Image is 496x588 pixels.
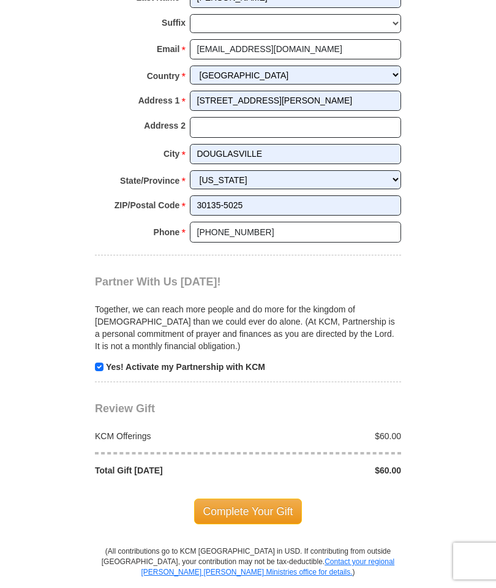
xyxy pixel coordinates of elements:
span: Review Gift [95,402,155,415]
strong: Email [157,40,179,58]
span: Partner With Us [DATE]! [95,276,221,288]
div: Total Gift [DATE] [89,464,249,477]
span: Complete Your Gift [194,499,302,524]
strong: City [163,145,179,162]
strong: Yes! Activate my Partnership with KCM [106,362,265,372]
strong: Phone [154,224,180,241]
strong: Address 1 [138,92,180,109]
strong: Address 2 [144,117,186,134]
div: $60.00 [248,430,408,442]
strong: Country [147,67,180,85]
div: KCM Offerings [89,430,249,442]
div: $60.00 [248,464,408,477]
strong: ZIP/Postal Code [115,197,180,214]
strong: State/Province [120,172,179,189]
strong: Suffix [162,14,186,31]
p: Together, we can reach more people and do more for the kingdom of [DEMOGRAPHIC_DATA] than we coul... [95,303,401,352]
